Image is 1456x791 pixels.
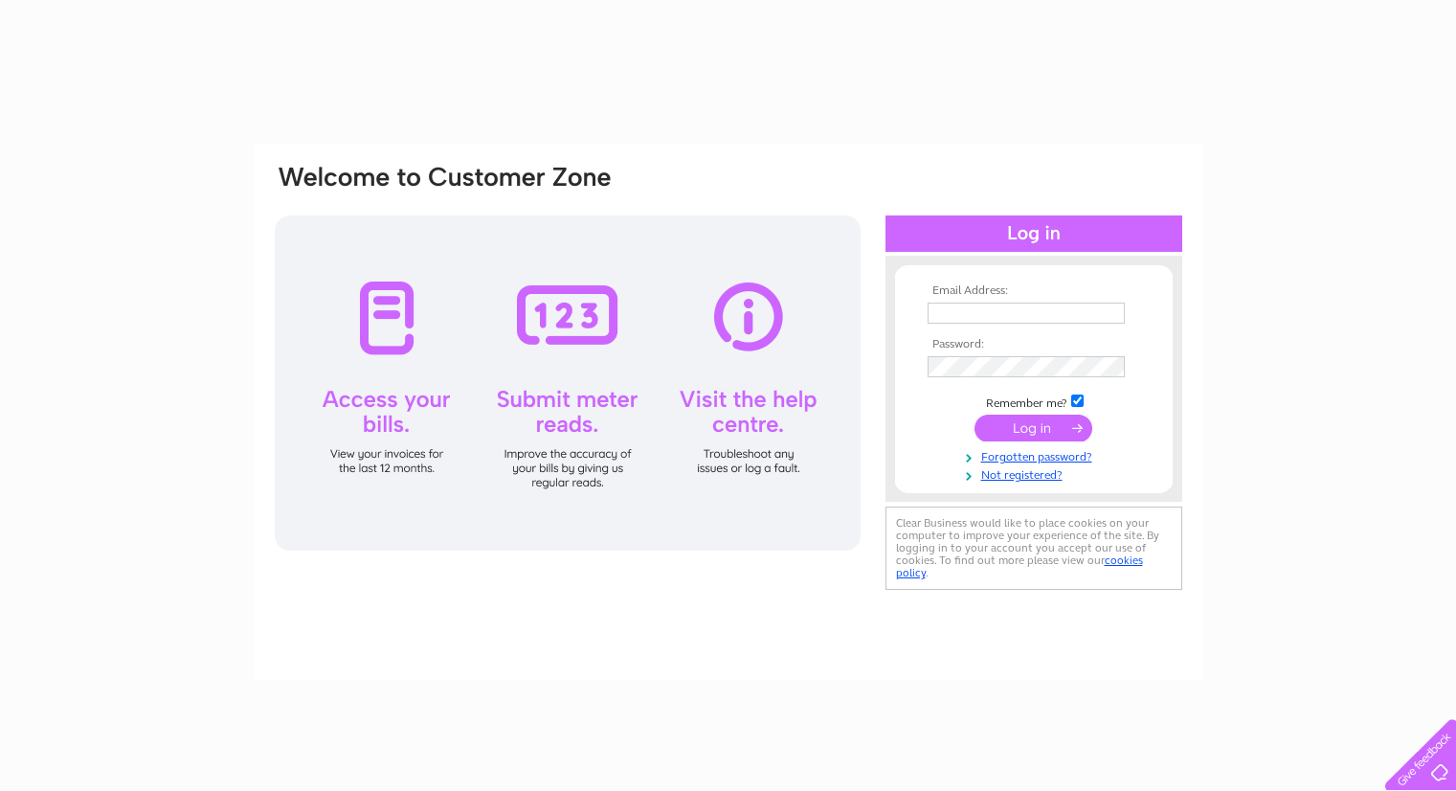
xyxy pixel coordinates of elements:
div: Clear Business would like to place cookies on your computer to improve your experience of the sit... [885,507,1182,590]
input: Submit [974,415,1092,441]
th: Email Address: [923,284,1145,298]
a: Not registered? [928,464,1145,483]
td: Remember me? [923,392,1145,411]
th: Password: [923,338,1145,351]
a: cookies policy [896,554,1143,579]
a: Forgotten password? [928,446,1145,464]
